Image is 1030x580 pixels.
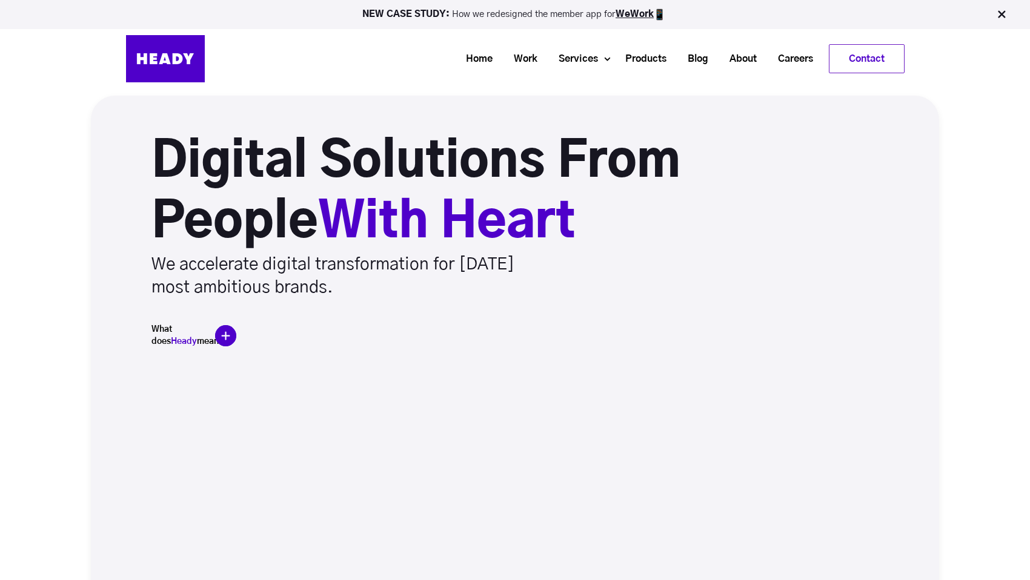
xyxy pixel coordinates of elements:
[673,48,714,70] a: Blog
[829,45,904,73] a: Contact
[714,48,763,70] a: About
[610,48,673,70] a: Products
[362,10,452,19] strong: NEW CASE STUDY:
[995,8,1008,21] img: Close Bar
[616,10,654,19] a: WeWork
[499,48,543,70] a: Work
[451,48,499,70] a: Home
[217,44,905,73] div: Navigation Menu
[5,8,1025,21] p: How we redesigned the member app for
[763,48,819,70] a: Careers
[151,132,794,253] h1: Digital Solutions From People
[543,48,604,70] a: Services
[126,35,205,82] img: Heady_Logo_Web-01 (1)
[171,337,197,346] span: Heady
[318,199,576,247] span: With Heart
[151,323,212,348] h5: What does mean?
[654,8,666,21] img: app emoji
[151,253,549,299] p: We accelerate digital transformation for [DATE] most ambitious brands.
[215,325,236,346] img: plus-icon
